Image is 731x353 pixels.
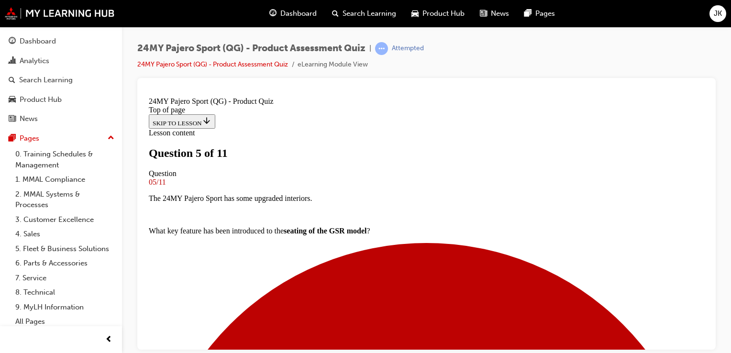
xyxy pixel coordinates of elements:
[20,55,49,66] div: Analytics
[4,4,559,12] div: 24MY Pajero Sport (QG) - Product Quiz
[422,8,465,19] span: Product Hub
[332,8,339,20] span: search-icon
[20,133,39,144] div: Pages
[9,57,16,66] span: chart-icon
[491,8,509,19] span: News
[404,4,472,23] a: car-iconProduct Hub
[411,8,419,20] span: car-icon
[9,134,16,143] span: pages-icon
[5,7,115,20] img: mmal
[11,314,118,329] a: All Pages
[20,36,56,47] div: Dashboard
[11,187,118,212] a: 2. MMAL Systems & Processes
[714,8,722,19] span: JK
[269,8,277,20] span: guage-icon
[4,12,559,21] div: Top of page
[9,37,16,46] span: guage-icon
[472,4,517,23] a: news-iconNews
[139,133,222,142] strong: seating of the GSR model
[4,52,118,70] a: Analytics
[11,300,118,315] a: 9. MyLH Information
[9,115,16,123] span: news-icon
[524,8,532,20] span: pages-icon
[9,96,16,104] span: car-icon
[4,76,559,85] div: Question
[392,44,424,53] div: Attempted
[4,21,70,35] button: SKIP TO LESSON
[11,256,118,271] a: 6. Parts & Accessories
[4,91,118,109] a: Product Hub
[4,85,559,93] div: 05/11
[4,110,118,128] a: News
[4,101,559,110] p: The 24MY Pajero Sport has some upgraded interiors.
[4,31,118,130] button: DashboardAnalyticsSearch LearningProduct HubNews
[137,43,365,54] span: 24MY Pajero Sport (QG) - Product Assessment Quiz
[11,242,118,256] a: 5. Fleet & Business Solutions
[9,76,15,85] span: search-icon
[4,133,559,142] p: What key feature has been introduced to the ?
[4,54,559,66] h1: Question 5 of 11
[709,5,726,22] button: JK
[11,285,118,300] a: 8. Technical
[137,60,288,68] a: 24MY Pajero Sport (QG) - Product Assessment Quiz
[298,59,368,70] li: eLearning Module View
[11,271,118,286] a: 7. Service
[262,4,324,23] a: guage-iconDashboard
[343,8,396,19] span: Search Learning
[4,71,118,89] a: Search Learning
[375,42,388,55] span: learningRecordVerb_ATTEMPT-icon
[8,26,66,33] span: SKIP TO LESSON
[11,172,118,187] a: 1. MMAL Compliance
[535,8,555,19] span: Pages
[20,113,38,124] div: News
[11,212,118,227] a: 3. Customer Excellence
[11,147,118,172] a: 0. Training Schedules & Management
[4,130,118,147] button: Pages
[280,8,317,19] span: Dashboard
[20,94,62,105] div: Product Hub
[324,4,404,23] a: search-iconSearch Learning
[4,33,118,50] a: Dashboard
[11,227,118,242] a: 4. Sales
[4,35,50,44] span: Lesson content
[517,4,563,23] a: pages-iconPages
[105,334,112,346] span: prev-icon
[480,8,487,20] span: news-icon
[369,43,371,54] span: |
[108,132,114,144] span: up-icon
[19,75,73,86] div: Search Learning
